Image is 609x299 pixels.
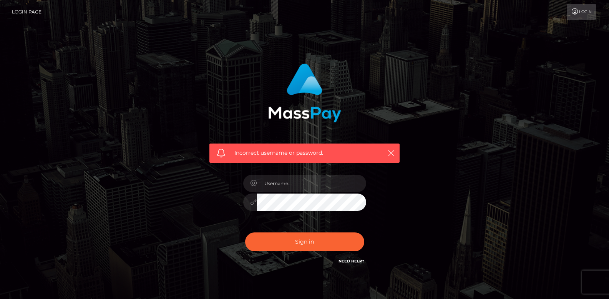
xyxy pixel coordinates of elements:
[245,232,364,251] button: Sign in
[339,259,364,264] a: Need Help?
[234,149,375,157] span: Incorrect username or password.
[257,175,366,192] input: Username...
[567,4,596,20] a: Login
[12,4,41,20] a: Login Page
[268,63,341,122] img: MassPay Login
